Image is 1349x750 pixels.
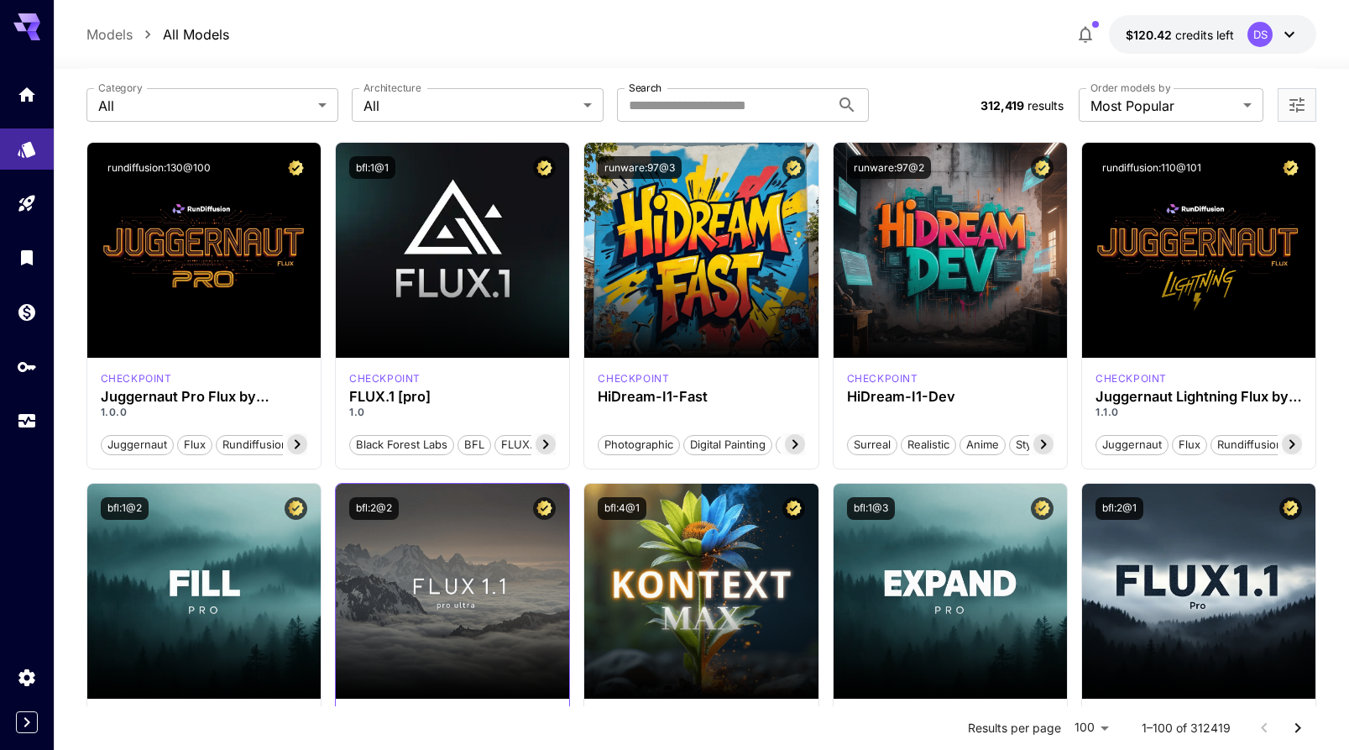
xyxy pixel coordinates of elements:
label: Search [629,81,661,95]
button: juggernaut [1095,433,1169,455]
button: runware:97@2 [847,156,931,179]
div: fluxpro [349,371,421,386]
button: rundiffusion:110@101 [1095,156,1208,179]
p: checkpoint [101,371,172,386]
div: HiDream Fast [598,371,669,386]
button: Anime [959,433,1006,455]
div: $120.41855 [1126,26,1234,44]
div: API Keys [17,356,37,377]
div: Wallet [17,302,37,323]
button: Open more filters [1287,95,1307,116]
button: Digital Painting [683,433,772,455]
label: Architecture [363,81,421,95]
button: rundiffusion:130@100 [101,156,217,179]
span: FLUX.1 [pro] [495,437,572,454]
button: bfl:1@3 [847,497,895,520]
button: Go to next page [1281,711,1315,745]
div: Playground [17,193,37,214]
span: BFL [458,437,490,454]
span: Most Popular [1090,96,1237,116]
button: Certified Model – Vetted for best performance and includes a commercial license. [285,497,307,520]
span: Stylized [1010,437,1062,454]
button: Photographic [598,433,680,455]
button: Expand sidebar [16,711,38,733]
h3: Juggernaut Lightning Flux by RunDiffusion [1095,389,1302,405]
label: Order models by [1090,81,1170,95]
p: 1.1.0 [1095,405,1302,420]
div: Models [17,134,37,155]
a: Models [86,24,133,45]
button: Certified Model – Vetted for best performance and includes a commercial license. [782,156,805,179]
p: 1.0 [349,405,556,420]
nav: breadcrumb [86,24,229,45]
div: Library [17,247,37,268]
div: FLUX.1 D [1095,371,1167,386]
button: Certified Model – Vetted for best performance and includes a commercial license. [533,497,556,520]
button: Black Forest Labs [349,433,454,455]
button: Realistic [901,433,956,455]
p: checkpoint [1095,371,1167,386]
button: $120.41855DS [1109,15,1316,54]
span: flux [178,437,212,454]
span: rundiffusion [217,437,294,454]
a: All Models [163,24,229,45]
p: 1–100 of 312419 [1142,720,1231,737]
span: $120.42 [1126,28,1175,42]
h3: HiDream-I1-Dev [847,389,1054,405]
div: DS [1247,22,1273,47]
button: Certified Model – Vetted for best performance and includes a commercial license. [1031,497,1054,520]
button: BFL [458,433,491,455]
span: Digital Painting [684,437,771,454]
p: 1.0.0 [101,405,307,420]
span: credits left [1175,28,1234,42]
label: Category [98,81,143,95]
button: bfl:1@1 [349,156,395,179]
span: Photographic [599,437,679,454]
p: Results per page [968,720,1061,737]
h3: FLUX.1 [pro] [349,389,556,405]
button: Certified Model – Vetted for best performance and includes a commercial license. [1279,156,1302,179]
div: Usage [17,411,37,432]
button: juggernaut [101,433,174,455]
button: Certified Model – Vetted for best performance and includes a commercial license. [782,497,805,520]
button: Surreal [847,433,897,455]
button: flux [1172,433,1207,455]
p: checkpoint [349,371,421,386]
span: 312,419 [980,98,1024,113]
button: runware:97@3 [598,156,682,179]
button: bfl:1@2 [101,497,149,520]
div: 100 [1068,716,1115,740]
div: FLUX.1 D [101,371,172,386]
span: Realistic [902,437,955,454]
span: rundiffusion [1211,437,1289,454]
div: Home [17,84,37,105]
div: HiDream Dev [847,371,918,386]
button: rundiffusion [1210,433,1289,455]
button: Certified Model – Vetted for best performance and includes a commercial license. [1279,497,1302,520]
button: Certified Model – Vetted for best performance and includes a commercial license. [533,156,556,179]
h3: HiDream-I1-Fast [598,389,804,405]
button: Certified Model – Vetted for best performance and includes a commercial license. [1031,156,1054,179]
button: Stylized [1009,433,1063,455]
span: Black Forest Labs [350,437,453,454]
p: checkpoint [598,371,669,386]
span: Surreal [848,437,897,454]
button: rundiffusion [216,433,295,455]
button: flux [177,433,212,455]
span: juggernaut [1096,437,1168,454]
p: checkpoint [847,371,918,386]
button: Fantasy [776,433,829,455]
span: results [1027,98,1064,113]
span: Fantasy [776,437,829,454]
button: bfl:4@1 [598,497,646,520]
button: bfl:2@2 [349,497,399,520]
button: bfl:2@1 [1095,497,1143,520]
h3: Juggernaut Pro Flux by RunDiffusion [101,389,307,405]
